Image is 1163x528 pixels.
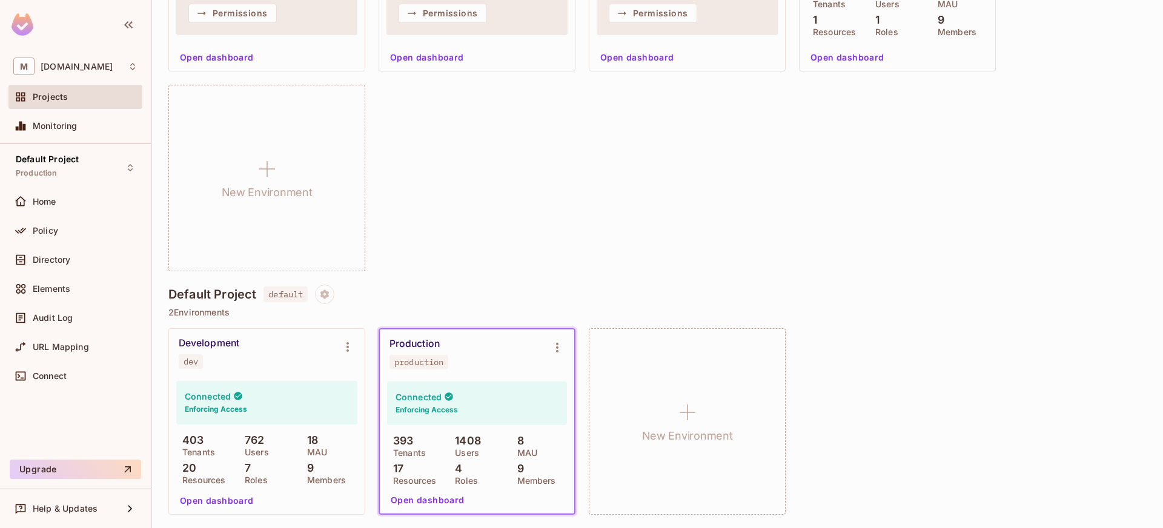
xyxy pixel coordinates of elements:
[33,197,56,206] span: Home
[41,62,113,71] span: Workspace: msfourrager.com
[33,504,98,513] span: Help & Updates
[449,476,478,486] p: Roles
[511,435,524,447] p: 8
[511,463,524,475] p: 9
[869,27,898,37] p: Roles
[387,448,426,458] p: Tenants
[396,404,458,415] h6: Enforcing Access
[185,391,231,402] h4: Connected
[188,4,277,23] button: Permissions
[595,48,679,67] button: Open dashboard
[12,13,33,36] img: SReyMgAAAABJRU5ErkJggg==
[932,27,976,37] p: Members
[806,48,889,67] button: Open dashboard
[175,48,259,67] button: Open dashboard
[239,447,269,457] p: Users
[807,27,856,37] p: Resources
[387,476,436,486] p: Resources
[33,226,58,236] span: Policy
[16,154,79,164] span: Default Project
[642,427,733,445] h1: New Environment
[176,475,225,485] p: Resources
[301,434,318,446] p: 18
[387,435,414,447] p: 393
[176,434,204,446] p: 403
[222,183,313,202] h1: New Environment
[10,460,141,479] button: Upgrade
[396,391,442,403] h4: Connected
[185,404,247,415] h6: Enforcing Access
[869,14,880,26] p: 1
[33,92,68,102] span: Projects
[168,308,1146,317] p: 2 Environments
[176,447,215,457] p: Tenants
[399,4,487,23] button: Permissions
[511,448,537,458] p: MAU
[385,48,469,67] button: Open dashboard
[336,335,360,359] button: Environment settings
[239,434,265,446] p: 762
[239,475,268,485] p: Roles
[33,371,67,381] span: Connect
[386,490,469,510] button: Open dashboard
[239,462,251,474] p: 7
[33,284,70,294] span: Elements
[449,435,481,447] p: 1408
[807,14,817,26] p: 1
[315,291,334,302] span: Project settings
[33,121,78,131] span: Monitoring
[184,357,198,366] div: dev
[33,342,89,352] span: URL Mapping
[33,255,70,265] span: Directory
[263,286,308,302] span: default
[389,338,440,350] div: Production
[16,168,58,178] span: Production
[33,313,73,323] span: Audit Log
[301,447,327,457] p: MAU
[387,463,403,475] p: 17
[449,448,479,458] p: Users
[301,475,346,485] p: Members
[301,462,314,474] p: 9
[511,476,556,486] p: Members
[449,463,462,475] p: 4
[545,335,569,360] button: Environment settings
[932,14,944,26] p: 9
[609,4,697,23] button: Permissions
[394,357,443,367] div: production
[179,337,239,349] div: Development
[175,491,259,510] button: Open dashboard
[176,462,196,474] p: 20
[168,287,256,302] h4: Default Project
[13,58,35,75] span: M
